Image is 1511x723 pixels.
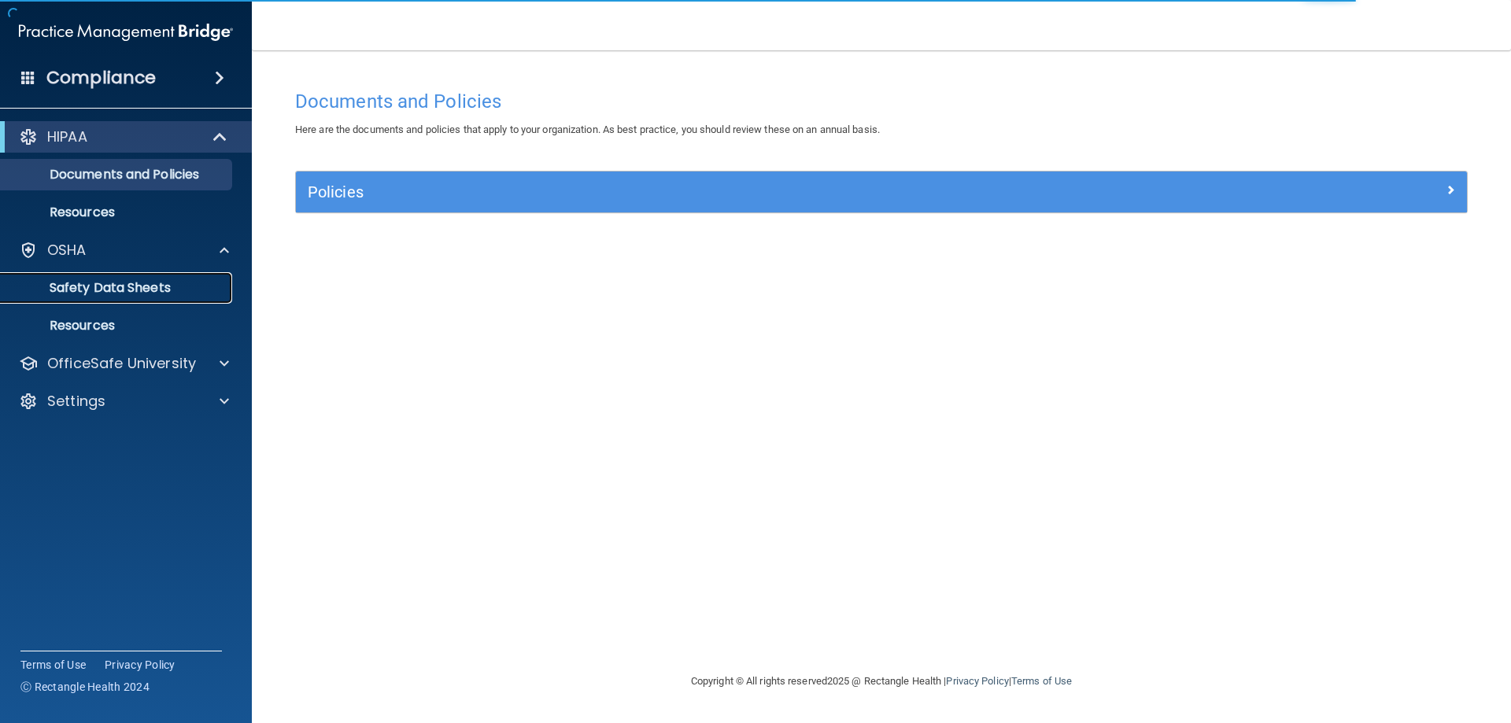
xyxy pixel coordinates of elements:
[594,656,1169,706] div: Copyright © All rights reserved 2025 @ Rectangle Health | |
[10,280,225,296] p: Safety Data Sheets
[308,183,1162,201] h5: Policies
[10,167,225,183] p: Documents and Policies
[1011,675,1072,687] a: Terms of Use
[47,241,87,260] p: OSHA
[19,354,229,373] a: OfficeSafe University
[19,241,229,260] a: OSHA
[105,657,175,673] a: Privacy Policy
[20,657,86,673] a: Terms of Use
[308,179,1455,205] a: Policies
[19,392,229,411] a: Settings
[946,675,1008,687] a: Privacy Policy
[47,392,105,411] p: Settings
[10,205,225,220] p: Resources
[20,679,150,695] span: Ⓒ Rectangle Health 2024
[46,67,156,89] h4: Compliance
[19,127,228,146] a: HIPAA
[19,17,233,48] img: PMB logo
[47,127,87,146] p: HIPAA
[10,318,225,334] p: Resources
[47,354,196,373] p: OfficeSafe University
[295,91,1468,112] h4: Documents and Policies
[295,124,880,135] span: Here are the documents and policies that apply to your organization. As best practice, you should...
